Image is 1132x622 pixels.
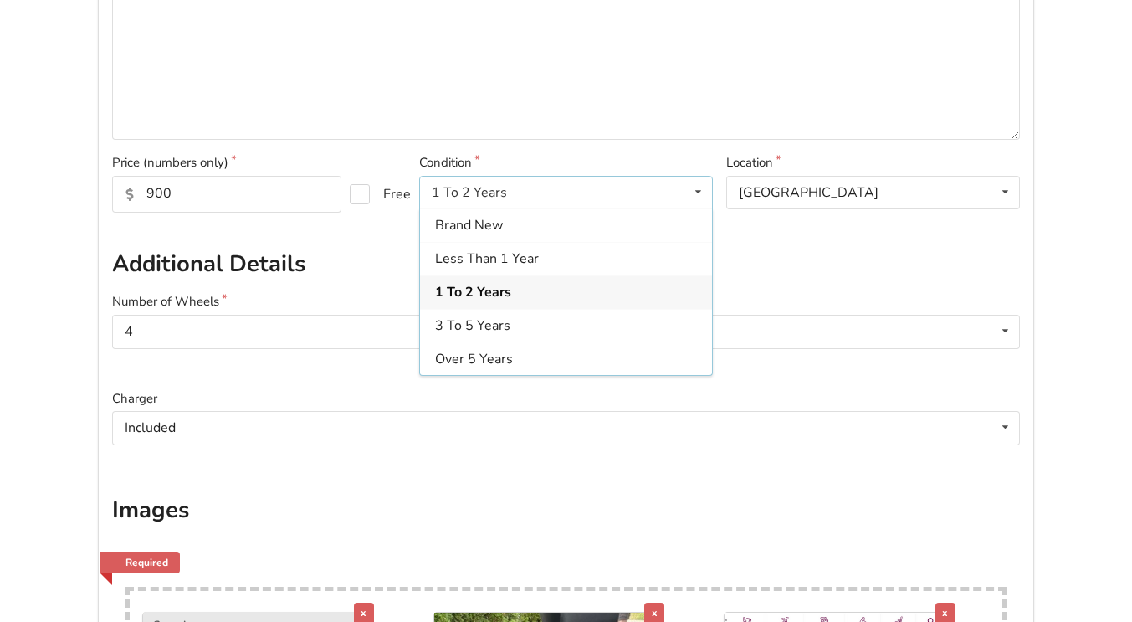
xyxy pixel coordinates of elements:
label: Charger [112,389,1020,409]
label: Number of Wheels [112,292,1020,311]
div: [GEOGRAPHIC_DATA] [739,186,878,199]
span: 3 To 5 Years [435,316,510,335]
div: 1 To 2 Years [432,186,507,199]
div: Included [125,421,176,434]
span: Less Than 1 Year [435,250,539,269]
span: Brand New [435,217,503,235]
label: Price (numbers only) [112,153,406,172]
h2: Additional Details [112,249,1020,279]
span: Over 5 Years [435,350,513,368]
label: Free [350,184,397,204]
label: Location [726,153,1020,172]
span: 1 To 2 Years [435,283,511,301]
div: 4 [125,325,133,338]
h2: Images [112,496,1020,525]
label: Condition [419,153,713,172]
a: Required [100,552,181,573]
